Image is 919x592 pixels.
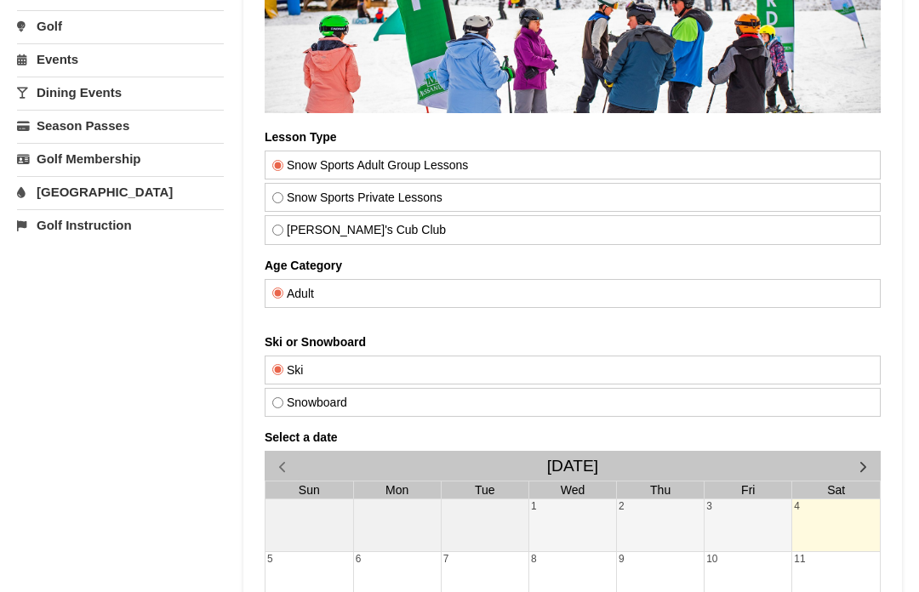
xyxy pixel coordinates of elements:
a: Golf Membership [17,144,224,175]
a: Golf [17,11,224,43]
a: Season Passes [17,111,224,142]
a: Golf Instruction [17,210,224,242]
a: Events [17,44,224,76]
a: Dining Events [17,77,224,109]
a: [GEOGRAPHIC_DATA] [17,177,224,208]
